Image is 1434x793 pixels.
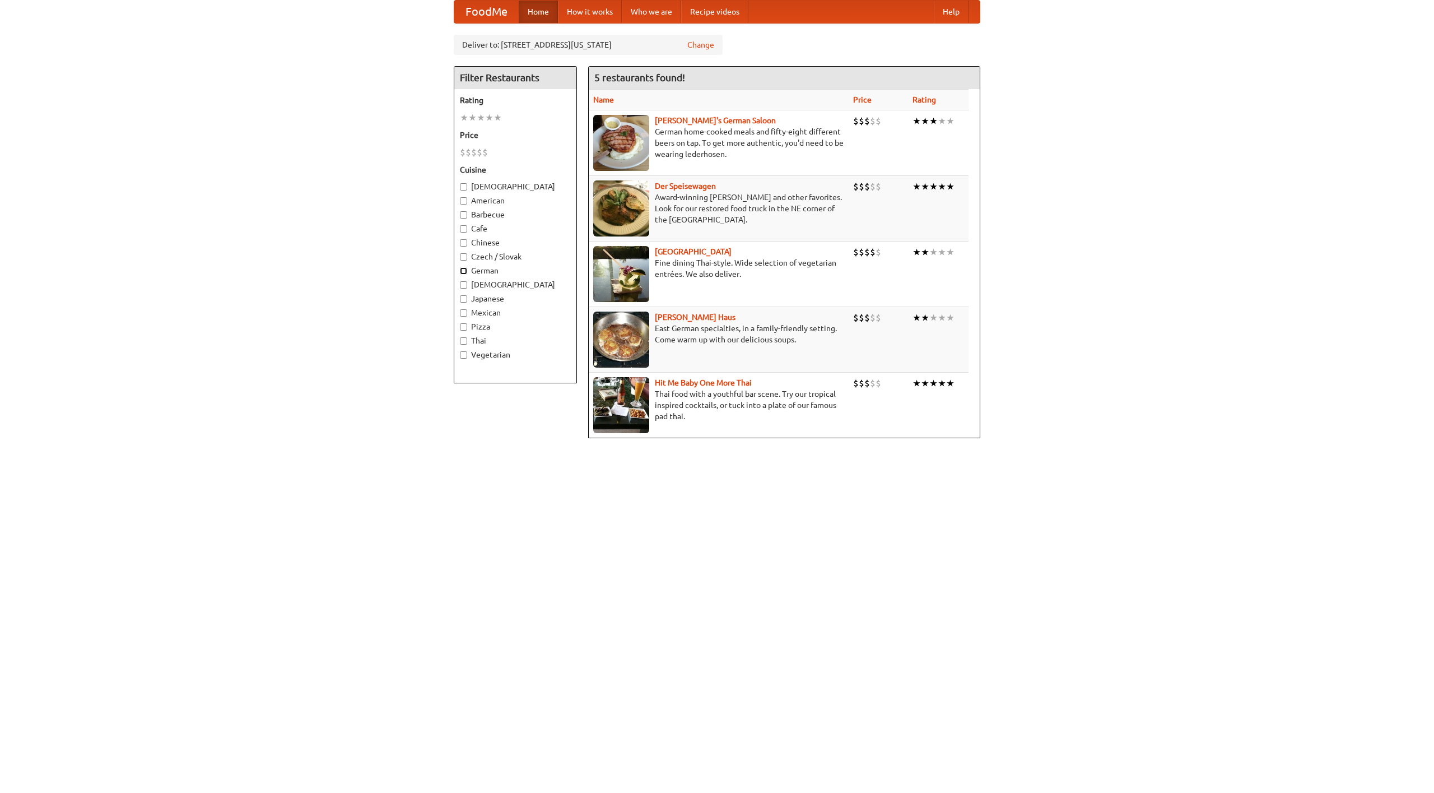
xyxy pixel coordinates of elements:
li: ★ [477,112,485,124]
li: ★ [929,246,938,258]
li: $ [853,246,859,258]
li: ★ [929,180,938,193]
li: $ [876,115,881,127]
p: Fine dining Thai-style. Wide selection of vegetarian entrées. We also deliver. [593,257,844,280]
p: German home-cooked meals and fifty-eight different beers on tap. To get more authentic, you'd nee... [593,126,844,160]
li: ★ [921,246,929,258]
li: $ [477,146,482,159]
li: ★ [912,377,921,389]
li: ★ [485,112,493,124]
a: Who we are [622,1,681,23]
li: ★ [946,246,955,258]
input: Pizza [460,323,467,331]
label: Thai [460,335,571,346]
p: East German specialties, in a family-friendly setting. Come warm up with our delicious soups. [593,323,844,345]
a: Recipe videos [681,1,748,23]
label: Barbecue [460,209,571,220]
a: [PERSON_NAME]'s German Saloon [655,116,776,125]
a: [PERSON_NAME] Haus [655,313,735,322]
li: $ [853,377,859,389]
div: Deliver to: [STREET_ADDRESS][US_STATE] [454,35,723,55]
label: Chinese [460,237,571,248]
li: $ [460,146,465,159]
b: Hit Me Baby One More Thai [655,378,752,387]
img: babythai.jpg [593,377,649,433]
a: Price [853,95,872,104]
li: $ [864,246,870,258]
li: $ [482,146,488,159]
li: ★ [946,115,955,127]
label: American [460,195,571,206]
li: ★ [938,377,946,389]
a: Change [687,39,714,50]
label: Japanese [460,293,571,304]
a: Help [934,1,969,23]
label: Vegetarian [460,349,571,360]
li: ★ [912,180,921,193]
li: $ [876,180,881,193]
label: [DEMOGRAPHIC_DATA] [460,279,571,290]
li: $ [471,146,477,159]
li: $ [859,312,864,324]
input: Japanese [460,295,467,303]
a: Home [519,1,558,23]
li: ★ [946,180,955,193]
li: ★ [912,246,921,258]
li: $ [859,115,864,127]
label: Mexican [460,307,571,318]
img: satay.jpg [593,246,649,302]
li: ★ [493,112,502,124]
li: ★ [921,377,929,389]
label: Pizza [460,321,571,332]
li: $ [876,377,881,389]
ng-pluralize: 5 restaurants found! [594,72,685,83]
input: Barbecue [460,211,467,219]
input: Vegetarian [460,351,467,359]
label: [DEMOGRAPHIC_DATA] [460,181,571,192]
li: $ [859,377,864,389]
li: $ [853,115,859,127]
li: $ [870,115,876,127]
a: FoodMe [454,1,519,23]
li: ★ [468,112,477,124]
li: ★ [938,246,946,258]
li: $ [859,246,864,258]
li: ★ [946,312,955,324]
li: $ [853,312,859,324]
b: Der Speisewagen [655,182,716,191]
li: ★ [912,115,921,127]
label: German [460,265,571,276]
input: Cafe [460,225,467,233]
li: $ [870,246,876,258]
li: ★ [921,115,929,127]
li: $ [876,312,881,324]
a: Name [593,95,614,104]
input: Czech / Slovak [460,253,467,261]
input: Thai [460,337,467,345]
img: kohlhaus.jpg [593,312,649,368]
a: [GEOGRAPHIC_DATA] [655,247,732,256]
li: $ [870,180,876,193]
input: German [460,267,467,275]
li: $ [870,377,876,389]
li: ★ [946,377,955,389]
li: $ [859,180,864,193]
li: ★ [938,312,946,324]
li: $ [864,115,870,127]
h5: Price [460,129,571,141]
li: $ [465,146,471,159]
h4: Filter Restaurants [454,67,576,89]
input: [DEMOGRAPHIC_DATA] [460,281,467,289]
input: Chinese [460,239,467,247]
li: $ [853,180,859,193]
li: $ [864,312,870,324]
a: How it works [558,1,622,23]
li: ★ [938,180,946,193]
li: ★ [921,180,929,193]
input: American [460,197,467,205]
li: ★ [929,312,938,324]
li: $ [864,180,870,193]
input: [DEMOGRAPHIC_DATA] [460,183,467,191]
